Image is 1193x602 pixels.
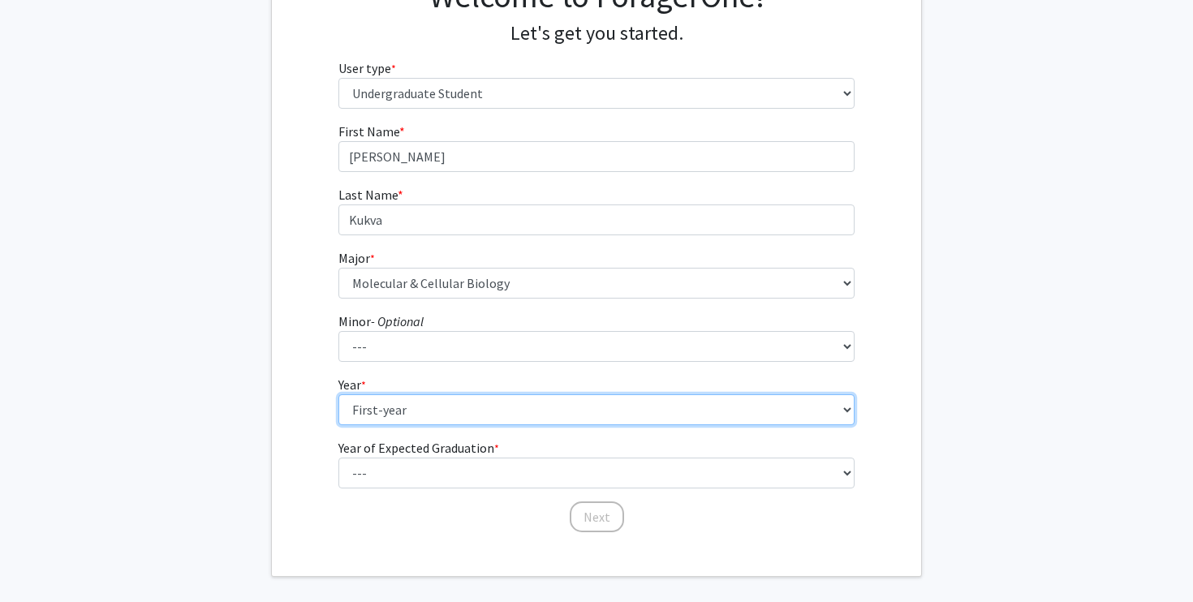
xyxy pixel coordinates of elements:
[570,501,624,532] button: Next
[338,375,366,394] label: Year
[338,248,375,268] label: Major
[12,529,69,590] iframe: Chat
[338,312,424,331] label: Minor
[371,313,424,329] i: - Optional
[338,22,855,45] h4: Let's get you started.
[338,438,499,458] label: Year of Expected Graduation
[338,58,396,78] label: User type
[338,123,399,140] span: First Name
[338,187,398,203] span: Last Name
